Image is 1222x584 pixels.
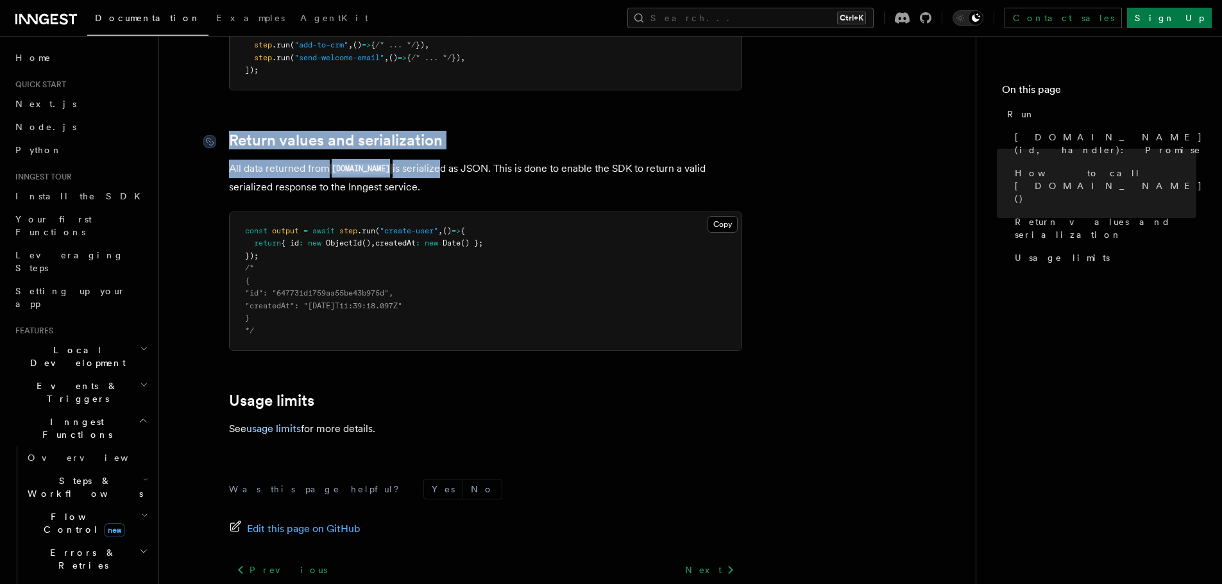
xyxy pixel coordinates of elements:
span: "send-welcome-email" [294,53,384,62]
span: Steps & Workflows [22,474,143,500]
span: Node.js [15,122,76,132]
span: Usage limits [1015,251,1110,264]
a: Sign Up [1127,8,1212,28]
span: { [245,276,250,285]
span: () [443,226,452,235]
span: () }; [461,238,483,247]
a: Next [677,558,742,581]
a: AgentKit [293,4,376,35]
span: , [465,28,470,37]
button: Errors & Retries [22,541,151,577]
span: { [461,226,465,235]
a: Documentation [87,4,208,36]
button: No [463,480,502,499]
span: "add-to-crm" [294,40,348,49]
span: () [393,28,402,37]
h4: On this page [1002,82,1196,103]
span: Your first Functions [15,214,92,237]
button: Local Development [10,338,151,374]
a: Run [1002,103,1196,126]
span: { id [281,238,299,247]
span: return [254,238,281,247]
p: Was this page helpful? [229,483,408,496]
span: Edit this page on GitHub [247,520,361,538]
span: Run [1007,108,1035,121]
button: Yes [424,480,462,499]
span: step [254,28,272,37]
a: Return values and serialization [1010,210,1196,246]
span: }) [452,53,461,62]
span: { [371,40,375,49]
button: Copy [708,216,738,233]
span: , [348,40,353,49]
span: ( [290,28,294,37]
a: Previous [229,558,335,581]
span: => [402,28,411,37]
span: () [389,53,398,62]
span: .run [357,226,375,235]
span: .run [272,53,290,62]
span: Errors & Retries [22,546,139,572]
span: : [299,238,303,247]
span: = [303,226,308,235]
span: , [371,238,375,247]
span: { [411,28,416,37]
span: Date [443,238,461,247]
span: new [308,238,321,247]
span: createdAt [375,238,416,247]
a: Return values and serialization [229,131,443,149]
kbd: Ctrl+K [837,12,866,24]
button: Inngest Functions [10,410,151,446]
a: Contact sales [1005,8,1122,28]
span: ]); [245,65,259,74]
span: , [384,53,389,62]
span: ( [290,40,294,49]
a: Usage limits [229,392,314,410]
span: "createdAt": "[DATE]T11:39:18.097Z" [245,301,402,310]
span: const [245,226,267,235]
span: .run [272,28,290,37]
span: { [407,53,411,62]
a: How to call [DOMAIN_NAME]() [1010,162,1196,210]
a: Overview [22,446,151,469]
span: new [425,238,438,247]
span: ObjectId [326,238,362,247]
button: Steps & Workflows [22,469,151,505]
span: step [254,53,272,62]
a: Your first Functions [10,208,151,244]
span: } [245,313,250,322]
span: , [461,53,465,62]
span: .run [272,40,290,49]
span: Features [10,326,53,336]
span: AgentKit [300,13,368,23]
span: () [353,40,362,49]
span: , [425,40,429,49]
a: Node.js [10,115,151,138]
span: ( [375,226,380,235]
span: output [272,226,299,235]
span: Examples [216,13,285,23]
span: Install the SDK [15,191,148,201]
span: Documentation [95,13,201,23]
span: Next.js [15,99,76,109]
span: () [362,238,371,247]
span: Leveraging Steps [15,250,124,273]
span: Local Development [10,344,140,369]
span: Setting up your app [15,286,126,309]
span: Python [15,145,62,155]
p: All data returned from is serialized as JSON. This is done to enable the SDK to return a valid se... [229,160,742,196]
span: await [312,226,335,235]
button: Search...Ctrl+K [627,8,874,28]
span: [DOMAIN_NAME](id, handler): Promise [1015,131,1203,156]
span: Return values and serialization [1015,215,1196,241]
span: "create-subscription" [294,28,389,37]
span: => [452,226,461,235]
span: How to call [DOMAIN_NAME]() [1015,167,1203,205]
span: step [254,40,272,49]
a: Examples [208,4,293,35]
span: }) [456,28,465,37]
span: }) [416,40,425,49]
a: Python [10,138,151,162]
a: Next.js [10,92,151,115]
span: Flow Control [22,510,141,536]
